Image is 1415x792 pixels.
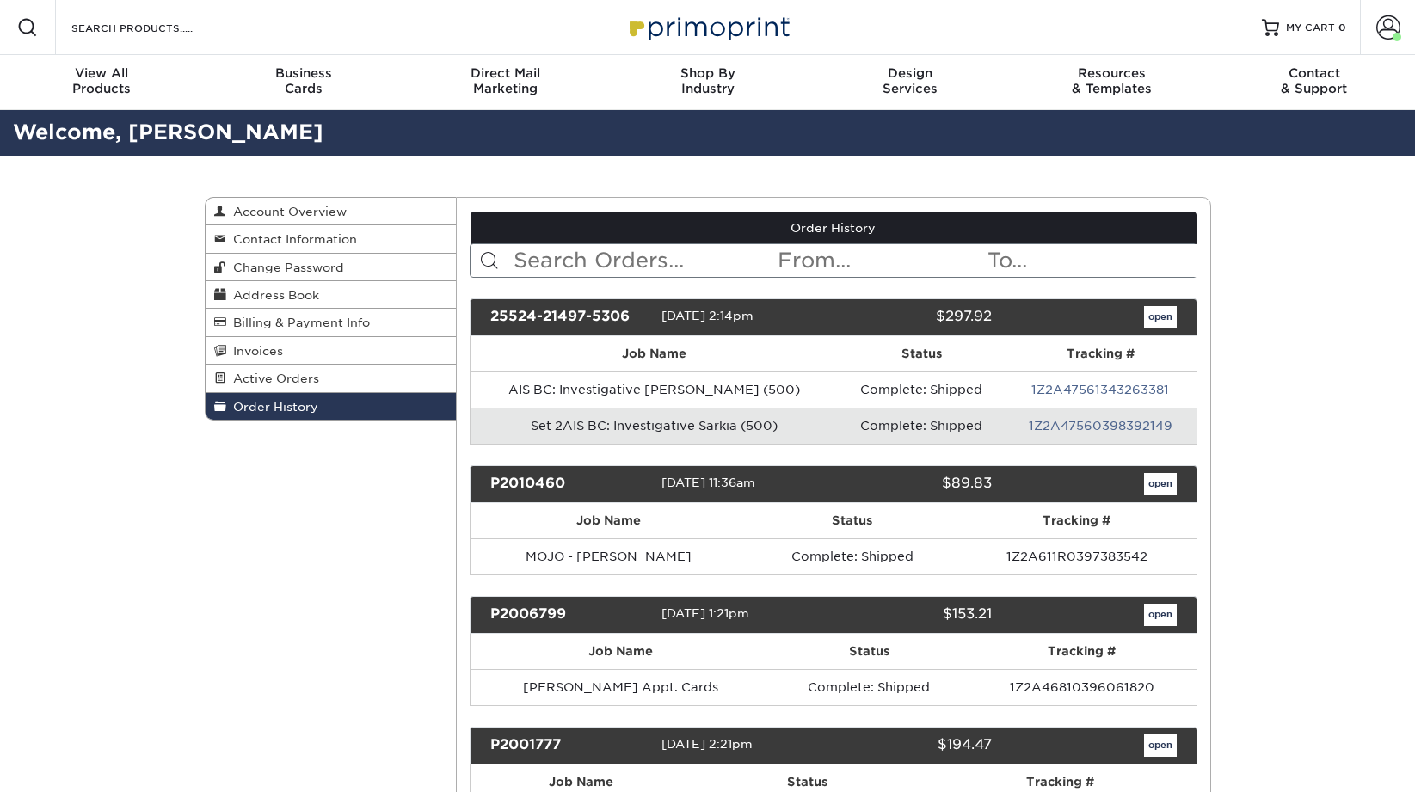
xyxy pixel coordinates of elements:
[1011,65,1213,81] span: Resources
[1029,419,1172,433] a: 1Z2A47560398392149
[661,476,755,489] span: [DATE] 11:36am
[1144,306,1177,328] a: open
[202,65,404,81] span: Business
[226,232,357,246] span: Contact Information
[404,65,606,81] span: Direct Mail
[404,65,606,96] div: Marketing
[771,669,968,705] td: Complete: Shipped
[226,261,344,274] span: Change Password
[471,538,747,574] td: MOJO - [PERSON_NAME]
[226,316,370,329] span: Billing & Payment Info
[471,503,747,538] th: Job Name
[606,55,809,110] a: Shop ByIndustry
[968,669,1197,705] td: 1Z2A46810396061820
[821,604,1005,626] div: $153.21
[477,734,661,757] div: P2001777
[206,254,457,281] a: Change Password
[226,371,319,385] span: Active Orders
[202,65,404,96] div: Cards
[202,55,404,110] a: BusinessCards
[1213,55,1415,110] a: Contact& Support
[776,244,986,277] input: From...
[226,344,283,358] span: Invoices
[206,365,457,392] a: Active Orders
[1144,604,1177,626] a: open
[1011,65,1213,96] div: & Templates
[606,65,809,96] div: Industry
[477,473,661,495] div: P2010460
[661,309,754,322] span: [DATE] 2:14pm
[70,17,237,38] input: SEARCH PRODUCTS.....
[839,371,1005,408] td: Complete: Shipped
[226,205,347,218] span: Account Overview
[471,371,839,408] td: AIS BC: Investigative [PERSON_NAME] (500)
[477,306,661,328] div: 25524-21497-5306
[206,337,457,365] a: Invoices
[1144,473,1177,495] a: open
[471,669,771,705] td: [PERSON_NAME] Appt. Cards
[661,737,753,751] span: [DATE] 2:21pm
[771,634,968,669] th: Status
[809,65,1011,81] span: Design
[477,604,661,626] div: P2006799
[471,336,839,371] th: Job Name
[747,538,957,574] td: Complete: Shipped
[1286,21,1335,35] span: MY CART
[206,393,457,420] a: Order History
[821,473,1005,495] div: $89.83
[1011,55,1213,110] a: Resources& Templates
[1005,336,1197,371] th: Tracking #
[622,9,794,46] img: Primoprint
[809,65,1011,96] div: Services
[1213,65,1415,81] span: Contact
[512,244,776,277] input: Search Orders...
[1031,383,1169,396] a: 1Z2A47561343263381
[226,400,318,414] span: Order History
[1338,21,1346,34] span: 0
[471,634,771,669] th: Job Name
[968,634,1197,669] th: Tracking #
[606,65,809,81] span: Shop By
[839,336,1005,371] th: Status
[404,55,606,110] a: Direct MailMarketing
[206,225,457,253] a: Contact Information
[747,503,957,538] th: Status
[957,503,1197,538] th: Tracking #
[226,288,319,302] span: Address Book
[471,212,1197,244] a: Order History
[821,734,1005,757] div: $194.47
[206,309,457,336] a: Billing & Payment Info
[1213,65,1415,96] div: & Support
[661,606,749,620] span: [DATE] 1:21pm
[471,408,839,444] td: Set 2AIS BC: Investigative Sarkia (500)
[206,281,457,309] a: Address Book
[986,244,1196,277] input: To...
[839,408,1005,444] td: Complete: Shipped
[206,198,457,225] a: Account Overview
[821,306,1005,328] div: $297.92
[4,740,146,786] iframe: Google Customer Reviews
[809,55,1011,110] a: DesignServices
[1144,734,1177,757] a: open
[957,538,1197,574] td: 1Z2A611R0397383542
